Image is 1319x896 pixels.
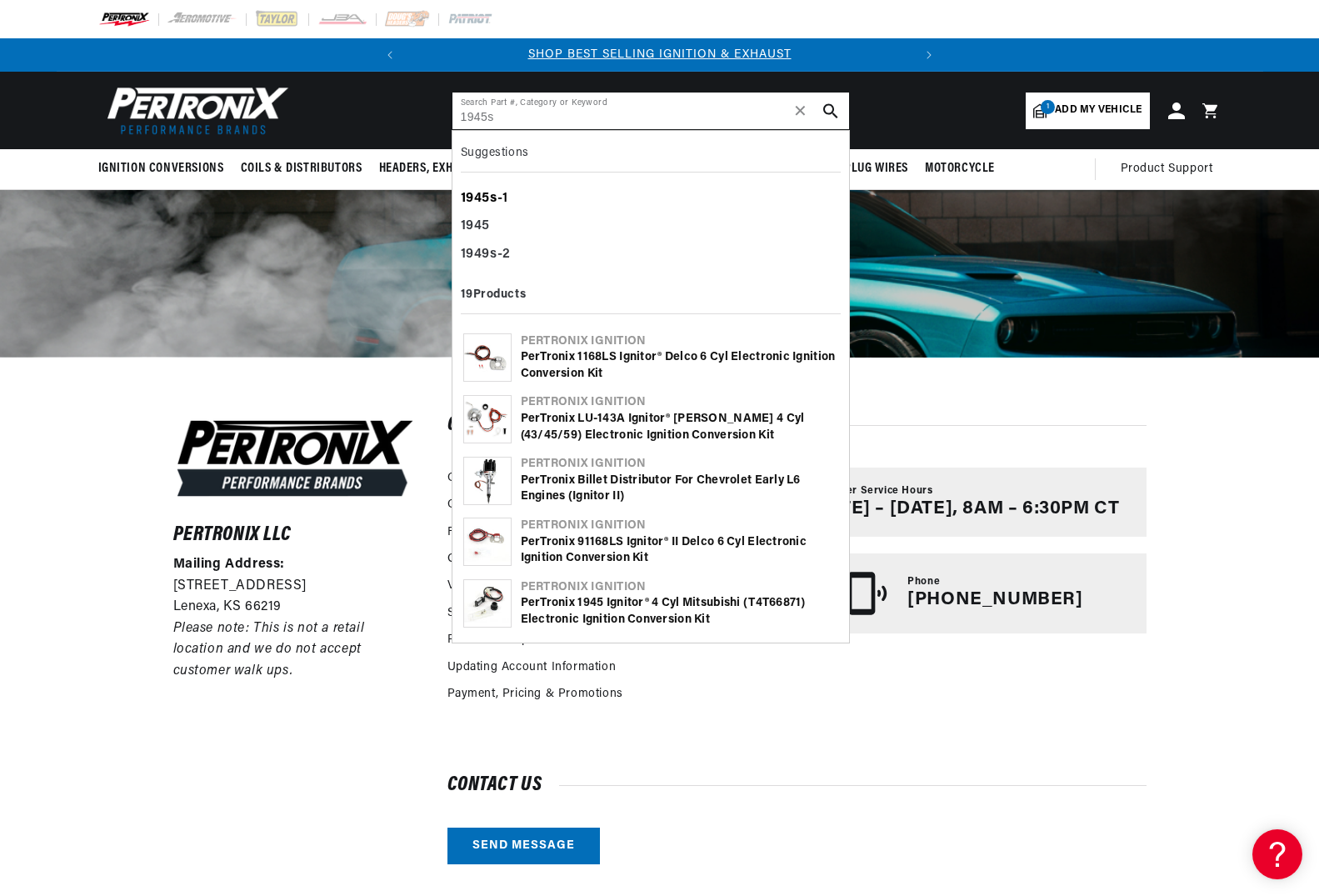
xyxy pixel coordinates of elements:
div: Pertronix Ignition [521,333,838,350]
b: 19 Products [461,288,527,301]
div: PerTronix 1168LS Ignitor® Delco 6 cyl Electronic Ignition Conversion Kit [521,349,838,382]
div: Pertronix Ignition [521,518,838,534]
div: Suggestions [461,139,841,173]
div: 1 of 2 [407,46,912,64]
a: Shipping & Delivery [447,604,557,623]
a: Updating Account Information [447,658,617,677]
summary: Coils & Distributors [232,149,371,188]
summary: Spark Plug Wires [798,149,917,188]
em: Please note: This is not a retail location and we do not accept customer walk ups. [173,622,365,678]
a: SHOP BEST SELLING IGNITION & EXHAUST [528,48,792,61]
img: PerTronix Billet Distributor for Chevrolet Early L6 Engines (Ignitor II) [464,458,511,504]
p: [STREET_ADDRESS] [173,576,417,598]
input: Search Part #, Category or Keyword [452,93,849,129]
p: [DATE] – [DATE], 8AM – 6:30PM CT [807,498,1119,520]
summary: Motorcycle [917,149,1003,188]
a: Payment, Pricing & Promotions [447,685,623,703]
img: Pertronix [98,82,290,139]
a: Send message [447,828,600,865]
div: Pertronix Ignition [521,456,838,473]
a: Phone [PHONE_NUMBER] [781,553,1146,633]
div: Pertronix Ignition [521,579,838,596]
a: Contact us [447,469,508,488]
h2: Customer Service & Technical Support [447,417,1147,433]
img: PerTronix 1168LS Ignitor® Delco 6 cyl Electronic Ignition Conversion Kit [464,334,511,381]
a: Ordering [447,550,497,568]
img: PerTronix 91168LS Ignitor® II Delco 6 cyl Electronic Ignition Conversion Kit [464,518,511,565]
a: 1Add my vehicle [1026,93,1149,129]
h6: Pertronix LLC [173,527,417,543]
div: PerTronix Billet Distributor for Chevrolet Early L6 Engines (Ignitor II) [521,473,838,505]
span: Customer Service Hours [807,484,932,498]
p: Lenexa, KS 66219 [173,597,417,618]
span: Headers, Exhausts & Components [379,160,574,178]
div: PerTronix 1945 Ignitor® 4 cyl Mitsubishi (T4T66871) Electronic Ignition Conversion Kit [521,595,838,628]
button: Translation missing: en.sections.announcements.previous_announcement [373,38,407,72]
span: Coils & Distributors [241,160,362,178]
div: Announcement [407,46,912,64]
summary: Product Support [1121,149,1222,189]
summary: Headers, Exhausts & Components [371,149,582,188]
button: Translation missing: en.sections.announcements.next_announcement [912,38,946,72]
a: Viewing Orders [447,577,534,595]
img: PerTronix LU-143A Ignitor® Lucas 4 cyl (43/45/59) Electronic Ignition Conversion Kit [464,396,511,443]
button: search button [812,93,849,129]
div: Pertronix Ignition [521,394,838,411]
b: 1945s [461,192,497,205]
div: 1949s-2 [461,241,841,269]
span: Product Support [1121,160,1213,178]
div: PerTronix 91168LS Ignitor® II Delco 6 cyl Electronic Ignition Conversion Kit [521,534,838,567]
a: Returns & Replacements [447,631,585,649]
div: -1 [461,185,841,213]
div: PerTronix LU-143A Ignitor® [PERSON_NAME] 4 cyl (43/45/59) Electronic Ignition Conversion Kit [521,411,838,443]
span: Ignition Conversions [98,160,224,178]
strong: Mailing Address: [173,558,286,571]
span: Add my vehicle [1055,103,1142,118]
span: Spark Plug Wires [807,160,908,178]
span: Phone [907,575,940,589]
span: 1 [1041,100,1055,114]
a: Call Us ([PHONE_NUMBER]) [447,496,610,514]
h2: Contact us [447,777,1147,793]
span: Motorcycle [925,160,995,178]
a: FAQ Pertronix [447,523,526,542]
slideshow-component: Translation missing: en.sections.announcements.announcement_bar [57,38,1263,72]
summary: Ignition Conversions [98,149,232,188]
div: 1945 [461,213,841,241]
img: PerTronix 1945 Ignitor® 4 cyl Mitsubishi (T4T66871) Electronic Ignition Conversion Kit [464,580,511,627]
p: [PHONE_NUMBER] [907,589,1082,611]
